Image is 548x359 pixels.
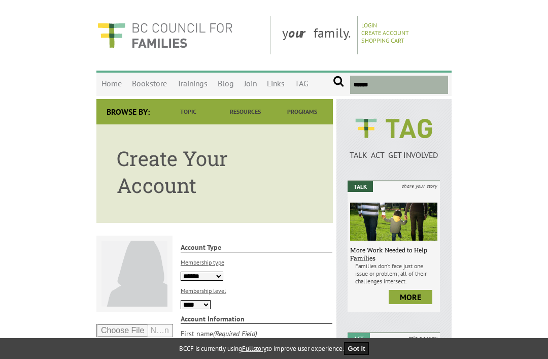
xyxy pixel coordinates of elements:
img: BCCF's TAG Logo [348,109,439,148]
a: Blog [213,72,239,96]
a: more [389,290,432,304]
button: Got it [344,342,369,355]
a: Links [262,72,290,96]
div: Browse By: [96,99,160,124]
a: Home [96,72,127,96]
a: Shopping Cart [361,37,404,44]
a: Login [361,21,377,29]
em: Talk [348,181,373,192]
a: TALK ACT GET INVOLVED [348,140,440,160]
a: Trainings [172,72,213,96]
input: Submit [333,76,345,94]
img: Default User Photo [96,236,173,312]
i: share your story [399,181,440,191]
div: y family. [274,16,358,54]
a: Resources [217,99,273,124]
label: Membership level [181,287,226,295]
a: Programs [273,99,330,124]
p: TALK ACT GET INVOLVED [348,150,440,160]
em: Act [348,333,370,344]
a: Bookstore [127,72,172,96]
strong: our [288,24,314,41]
img: BC Council for FAMILIES [96,16,233,54]
div: First name [181,329,213,338]
strong: Account Type [181,243,333,252]
h1: Create Your Account [117,145,313,199]
p: Families don’t face just one issue or problem; all of their challenges intersect. [350,262,437,285]
strong: Account Information [181,314,333,324]
a: TAG [290,72,314,96]
i: take a survey [406,333,440,343]
a: Fullstory [242,344,266,353]
a: Topic [160,99,217,124]
a: Create Account [361,29,409,37]
i: (Required Field) [213,329,257,338]
h6: More Work Needed to Help Families [350,246,437,262]
label: Membership type [181,258,224,266]
a: Join [239,72,262,96]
